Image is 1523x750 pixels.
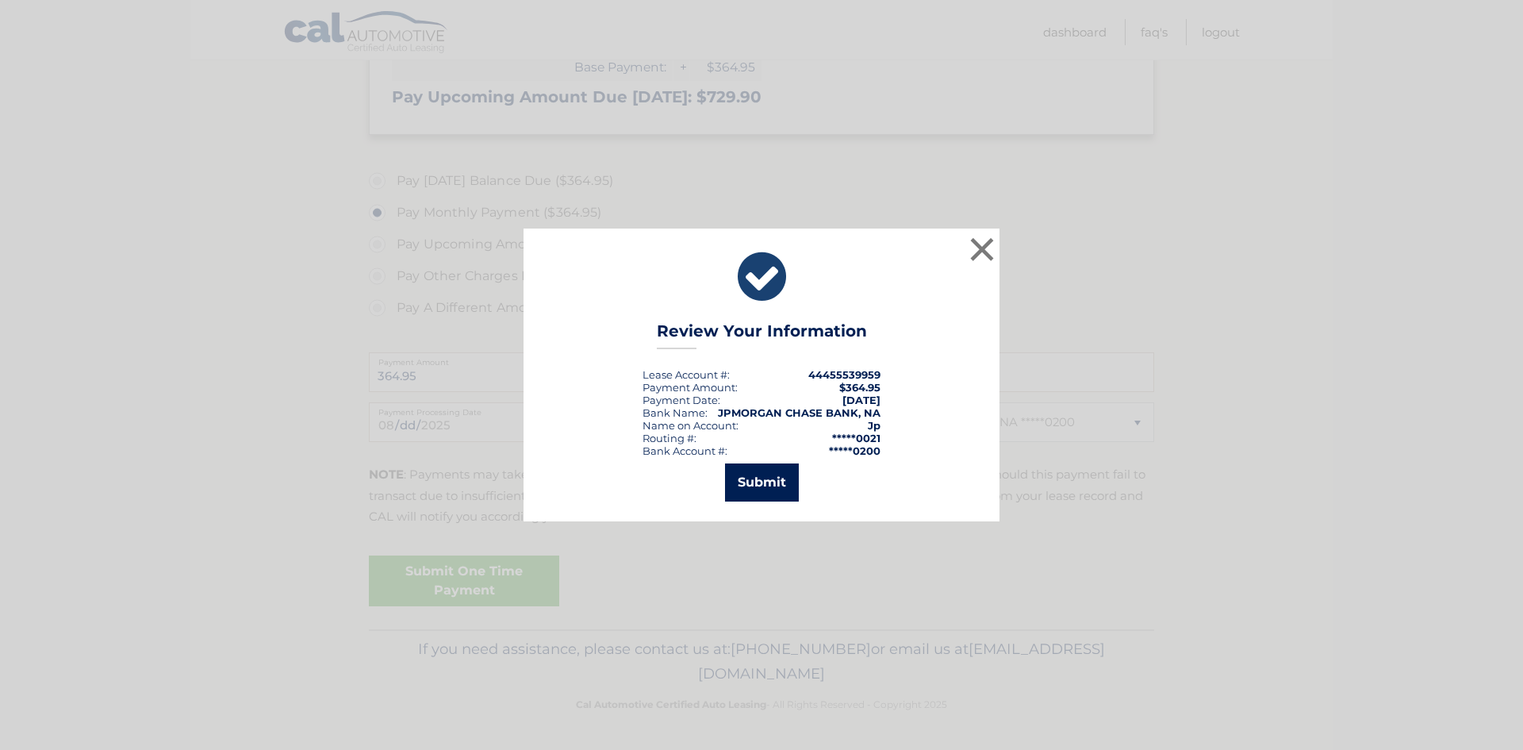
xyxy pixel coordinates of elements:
div: Routing #: [643,432,696,444]
div: Name on Account: [643,419,738,432]
span: [DATE] [842,394,880,406]
button: Submit [725,463,799,502]
span: Payment Date [643,394,718,406]
button: × [966,233,998,265]
strong: Jp [868,419,880,432]
h3: Review Your Information [657,321,867,349]
div: Bank Name: [643,406,708,419]
div: : [643,394,720,406]
strong: JPMORGAN CHASE BANK, NA [718,406,880,419]
strong: 44455539959 [808,368,880,381]
div: Payment Amount: [643,381,738,394]
span: $364.95 [839,381,880,394]
div: Bank Account #: [643,444,727,457]
div: Lease Account #: [643,368,730,381]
